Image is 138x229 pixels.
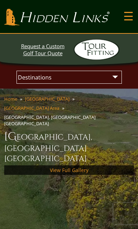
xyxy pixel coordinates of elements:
[4,96,17,102] a: Home
[4,105,59,111] a: [GEOGRAPHIC_DATA] Area
[4,129,134,164] h1: [GEOGRAPHIC_DATA], [GEOGRAPHIC_DATA] [GEOGRAPHIC_DATA]
[25,96,70,102] a: [GEOGRAPHIC_DATA]
[19,39,119,60] a: Request a CustomGolf Tour Quote
[19,43,67,50] span: Request a Custom
[4,114,131,127] li: [GEOGRAPHIC_DATA], [GEOGRAPHIC_DATA] [GEOGRAPHIC_DATA]
[50,167,88,173] a: View Full Gallery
